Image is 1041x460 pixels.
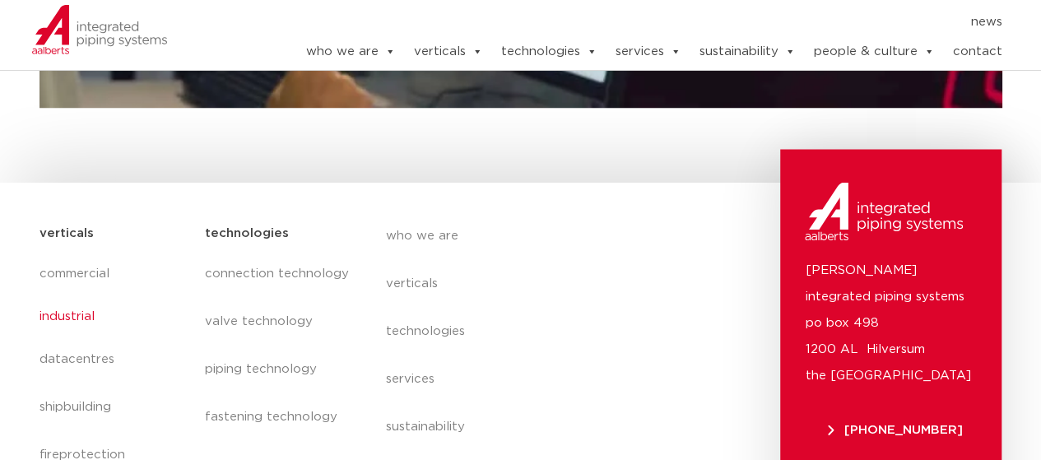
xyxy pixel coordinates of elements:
[305,35,395,68] a: who we are
[386,307,687,355] a: technologies
[204,393,352,440] a: fastening technology
[204,345,352,393] a: piping technology
[699,35,795,68] a: sustainability
[204,220,288,246] h5: technologies
[204,297,352,345] a: valve technology
[386,402,687,450] a: sustainability
[40,297,188,335] a: industrial
[952,35,1001,68] a: contact
[828,423,963,435] span: [PHONE_NUMBER]
[40,383,188,430] a: shipbuilding
[813,35,934,68] a: people & culture
[413,35,482,68] a: verticals
[204,249,352,297] a: connection technology
[805,257,977,388] p: [PERSON_NAME] integrated piping systems po box 498 1200 AL Hilversum the [GEOGRAPHIC_DATA]
[255,9,1002,35] nav: Menu
[386,355,687,402] a: services
[40,220,94,246] h5: verticals
[970,9,1001,35] a: news
[500,35,597,68] a: technologies
[40,249,188,297] a: commercial
[615,35,681,68] a: services
[805,423,985,435] a: [PHONE_NUMBER]
[204,249,352,440] nav: Menu
[386,259,687,307] a: verticals
[40,335,188,383] a: datacentres
[386,211,687,259] a: who we are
